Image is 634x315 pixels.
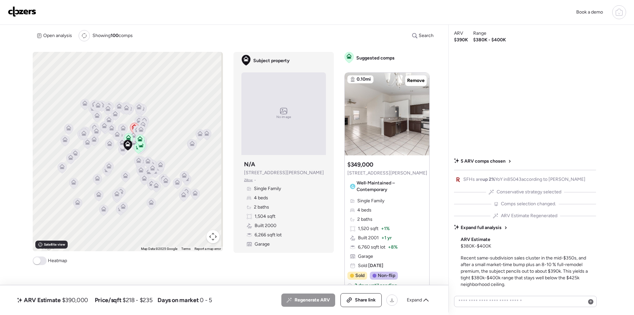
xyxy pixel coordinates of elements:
[357,207,371,214] span: 4 beds
[123,296,152,304] span: $218 - $235
[244,177,253,183] span: Zillow
[253,58,290,64] span: Subject property
[463,176,585,183] span: SFHs are YoY in 85043 according to [PERSON_NAME]
[255,222,276,229] span: Built 2000
[194,247,221,251] a: Report a map error
[95,296,121,304] span: Price/sqft
[347,170,427,177] span: [STREET_ADDRESS][PERSON_NAME]
[576,9,603,15] span: Book a demo
[43,32,72,39] span: Open analysis
[388,244,398,251] span: + 8%
[48,257,67,264] span: Heatmap
[62,296,88,304] span: $390,000
[34,243,56,251] img: Google
[34,243,56,251] a: Open this area in Google Maps (opens a new window)
[244,160,255,168] h3: N/A
[355,272,365,279] span: Sold
[355,297,376,303] span: Share link
[358,235,379,241] span: Built 2001
[501,201,556,207] span: Comps selection changed.
[381,225,390,232] span: + 1%
[357,198,384,204] span: Single Family
[407,297,422,303] span: Expand
[358,262,383,269] span: Sold
[461,243,491,250] span: $380K - $400K
[357,76,371,83] span: 0.10mi
[407,77,425,84] span: Remove
[356,55,395,61] span: Suggested comps
[357,180,425,193] span: Well-Maintained – Contemporary
[295,297,330,303] span: Regenerate ARV
[358,225,378,232] span: 1,520 sqft
[501,213,557,219] span: ARV Estimate Regenerated
[254,204,269,211] span: 2 baths
[355,282,397,289] span: 3 days until pending
[181,247,191,251] a: Terms
[358,253,373,260] span: Garage
[200,296,212,304] span: 0 - 5
[244,170,324,176] span: [STREET_ADDRESS][PERSON_NAME]
[111,33,119,38] span: 100
[141,247,177,251] span: Map Data ©2025 Google
[367,263,383,268] span: [DATE]
[358,244,385,251] span: 6,760 sqft lot
[473,37,506,43] span: $380K - $400K
[254,185,281,192] span: Single Family
[497,189,561,195] span: Conservative strategy selected
[378,272,395,279] span: Non-flip
[254,195,268,201] span: 4 beds
[473,30,486,37] span: Range
[347,161,373,169] h3: $349,000
[419,32,434,39] span: Search
[254,177,256,183] span: •
[461,224,502,231] span: Expand full analysis
[44,242,65,247] span: Satellite view
[461,158,506,165] span: 5 ARV comps chosen
[24,296,61,304] span: ARV Estimate
[454,37,468,43] span: $390K
[454,30,463,37] span: ARV
[461,255,588,287] span: Recent same-subdivision sales cluster in the mid-$350s, and after a small market-time bump plus a...
[461,236,490,243] span: ARV Estimate
[206,230,220,243] button: Map camera controls
[357,216,372,223] span: 2 baths
[482,177,495,182] span: up 2%
[8,6,36,17] img: Logo
[92,32,133,39] span: Showing comps
[255,232,282,238] span: 6,266 sqft lot
[276,114,291,120] span: No image
[158,296,198,304] span: Days on market
[381,235,392,241] span: + 1 yr
[255,213,275,220] span: 1,504 sqft
[255,241,270,248] span: Garage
